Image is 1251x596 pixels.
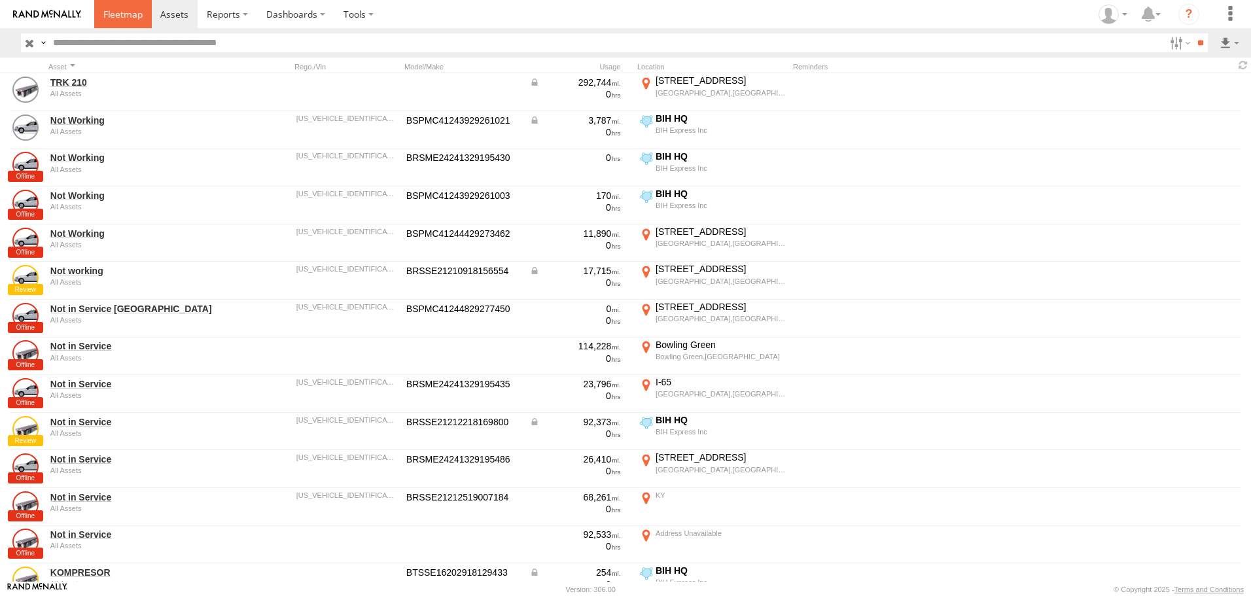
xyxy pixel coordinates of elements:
div: BSPMC41244429273462 [406,228,520,239]
div: 0 [529,503,621,515]
div: undefined [50,466,230,474]
div: 0 [529,152,621,164]
div: 0 [529,88,621,100]
div: 0 [529,465,621,477]
label: Click to View Current Location [637,113,788,148]
div: PMC41244829277450 [296,303,397,311]
i: ? [1178,4,1199,25]
div: 0 [529,428,621,440]
a: View Asset Details [12,340,39,366]
a: Not in Service [GEOGRAPHIC_DATA] [50,303,230,315]
div: BSPMC41243929261003 [406,190,520,202]
div: 0 [529,540,621,552]
div: Rego./Vin [294,62,399,71]
div: [STREET_ADDRESS] [656,226,786,237]
div: Data from Vehicle CANbus [529,114,621,126]
div: Data from Vehicle CANbus [529,567,621,578]
label: Click to View Current Location [637,527,788,563]
a: View Asset Details [12,416,39,442]
a: View Asset Details [12,190,39,216]
div: [STREET_ADDRESS] [656,75,786,86]
a: View Asset Details [12,114,39,141]
a: Visit our Website [7,583,67,596]
div: Reminders [793,62,1002,71]
div: 114,228 [529,340,621,352]
div: undefined [50,580,230,587]
label: Click to View Current Location [637,188,788,223]
a: Not in Service [50,529,230,540]
div: 0 [529,303,621,315]
label: Click to View Current Location [637,226,788,261]
a: View Asset Details [12,228,39,254]
div: 0 [529,578,621,590]
div: Usage [527,62,632,71]
div: undefined [50,166,230,173]
a: View Asset Details [12,303,39,329]
div: BIH HQ [656,188,786,200]
a: View Asset Details [12,453,39,480]
div: BIH HQ [656,414,786,426]
label: Click to View Current Location [637,339,788,374]
a: Not in Service [50,378,230,390]
div: SSE21212218169800 [296,416,397,424]
div: Model/Make [404,62,522,71]
div: BTSSE16202918129433 [406,567,520,578]
div: [STREET_ADDRESS] [656,301,786,313]
div: 0 [529,126,621,138]
label: Click to View Current Location [637,376,788,412]
div: undefined [50,542,230,550]
a: View Asset Details [12,77,39,103]
div: undefined [50,429,230,437]
div: undefined [50,504,230,512]
div: Version: 306.00 [566,586,616,593]
a: View Asset Details [12,265,39,291]
a: Not in Service [50,416,230,428]
a: Not working [50,265,230,277]
img: rand-logo.svg [13,10,81,19]
div: undefined [50,391,230,399]
label: Click to View Current Location [637,263,788,298]
div: [STREET_ADDRESS] [656,263,786,275]
div: undefined [50,203,230,211]
div: BSPMC41243929261021 [406,114,520,126]
div: 0 [529,315,621,326]
div: [GEOGRAPHIC_DATA],[GEOGRAPHIC_DATA] [656,389,786,398]
a: View Asset Details [12,491,39,517]
div: SME24241329195486 [296,453,397,461]
div: BIH HQ [656,150,786,162]
div: Click to Sort [48,62,232,71]
div: BIH Express Inc [656,201,786,210]
div: undefined [50,90,230,97]
a: Not in Service [50,491,230,503]
a: TRK 210 [50,77,230,88]
div: BIH HQ [656,113,786,124]
div: SSE21212519007184 [296,491,397,499]
div: BRSME24241329195486 [406,453,520,465]
div: BRSSE21212218169800 [406,416,520,428]
div: undefined [50,241,230,249]
div: Data from Vehicle CANbus [529,416,621,428]
div: BIH Express Inc [656,578,786,587]
label: Search Filter Options [1165,33,1193,52]
a: View Asset Details [12,567,39,593]
div: Location [637,62,788,71]
div: [GEOGRAPHIC_DATA],[GEOGRAPHIC_DATA] [656,314,786,323]
div: Data from Vehicle CANbus [529,265,621,277]
label: Click to View Current Location [637,150,788,186]
div: 0 [529,239,621,251]
div: BRSME24241329195435 [406,378,520,390]
div: BIH HQ [656,565,786,576]
div: Data from Vehicle CANbus [529,77,621,88]
label: Export results as... [1218,33,1241,52]
a: KOMPRESOR [50,567,230,578]
div: Bowling Green,[GEOGRAPHIC_DATA] [656,352,786,361]
div: [GEOGRAPHIC_DATA],[GEOGRAPHIC_DATA] [656,88,786,97]
div: 0 [529,277,621,289]
div: 0 [529,390,621,402]
div: 23,796 [529,378,621,390]
div: PMC41243929261021 [296,114,397,122]
div: 0 [529,353,621,364]
div: 26,410 [529,453,621,465]
a: View Asset Details [12,378,39,404]
div: BIH Express Inc [656,427,786,436]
